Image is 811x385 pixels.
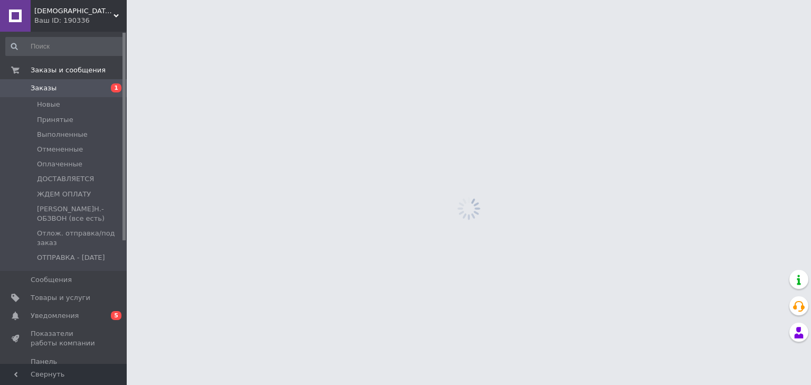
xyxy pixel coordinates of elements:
[37,253,105,262] span: ОТПРАВКА - [DATE]
[34,6,114,16] span: ПРАВОСЛАВНЫЕ КНИГИ — ПОЧТОЙ
[37,159,82,169] span: Оплаченные
[37,130,88,139] span: Выполненные
[37,174,94,184] span: ДОСТАВЛЯЕТСЯ
[31,65,106,75] span: Заказы и сообщения
[37,229,124,248] span: Отлож. отправка/под заказ
[37,115,73,125] span: Принятые
[31,83,56,93] span: Заказы
[111,83,121,92] span: 1
[31,311,79,321] span: Уведомления
[5,37,125,56] input: Поиск
[37,190,91,199] span: ЖДЕМ ОПЛАТУ
[31,329,98,348] span: Показатели работы компании
[455,194,483,223] img: spinner_grey-bg-hcd09dd2d8f1a785e3413b09b97f8118e7.gif
[37,145,83,154] span: Отмененные
[37,100,60,109] span: Новые
[31,275,72,285] span: Сообщения
[31,293,90,303] span: Товары и услуги
[34,16,127,25] div: Ваш ID: 190336
[37,204,124,223] span: [PERSON_NAME]Н.-ОБЗВОН (все есть)
[111,311,121,320] span: 5
[31,357,98,376] span: Панель управления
